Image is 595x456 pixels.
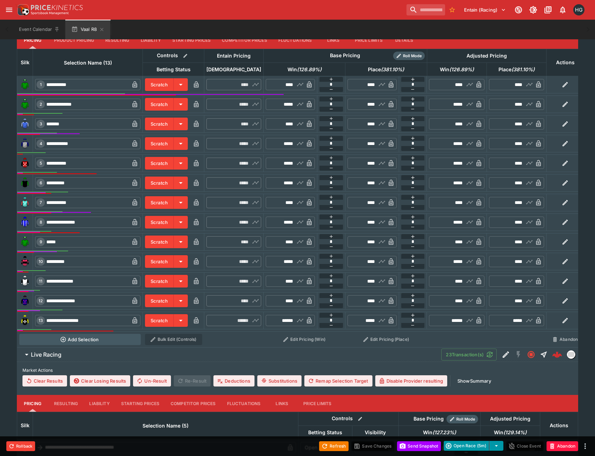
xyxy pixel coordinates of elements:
[550,348,564,362] a: fce1a45d-2bdb-44f1-b842-9ada38d3947b
[84,395,115,412] button: Liability
[48,32,100,49] button: Product Pricing
[300,428,350,437] span: Betting Status
[546,49,584,76] th: Actions
[143,49,204,62] th: Controls
[165,395,222,412] button: Competitor Prices
[318,32,349,49] button: Links
[37,298,44,303] span: 12
[432,65,482,74] span: Win(126.89%)
[37,259,44,264] span: 10
[115,395,165,412] button: Starting Prices
[135,422,196,430] span: Selection Name (5)
[181,51,190,60] button: Bulk edit
[133,375,171,386] button: Un-Result
[38,161,44,166] span: 5
[3,4,15,16] button: open drawer
[432,428,456,437] em: ( 127.23 %)
[542,4,554,16] button: Documentation
[581,442,589,450] button: more
[444,441,489,451] button: Open Race (5m)
[38,180,44,185] span: 6
[100,32,135,49] button: Resulting
[213,375,254,386] button: Deductions
[70,375,130,386] button: Clear Losing Results
[400,53,425,59] span: Roll Mode
[31,5,83,10] img: PriceKinetics
[38,239,44,244] span: 9
[38,141,44,146] span: 4
[145,275,174,288] button: Scratch
[15,3,29,17] img: PriceKinetics Logo
[537,348,550,361] button: Straight
[304,375,372,386] button: Remap Selection Target
[527,4,540,16] button: Toggle light/dark mode
[145,118,174,130] button: Scratch
[415,428,464,437] span: Win(127.23%)
[17,412,33,439] th: Silk
[454,416,478,422] span: Roll Mode
[145,137,174,150] button: Scratch
[441,349,497,361] button: 23Transaction(s)
[491,65,542,74] span: Place(381.10%)
[56,59,120,67] span: Selection Name (13)
[145,157,174,170] button: Scratch
[567,351,575,358] img: liveracing
[204,62,264,76] th: [DEMOGRAPHIC_DATA]
[19,79,31,90] img: runner 1
[145,314,174,327] button: Scratch
[548,334,582,345] button: Abandon
[298,412,398,426] th: Controls
[22,365,573,375] label: Market Actions
[357,428,394,437] span: Visibility
[174,375,211,386] span: Re-Result
[406,4,445,15] input: search
[547,441,578,451] button: Abandon
[19,236,31,247] img: runner 9
[39,82,43,87] span: 1
[19,177,31,189] img: runner 6
[38,200,43,205] span: 7
[167,32,216,49] button: Starting Prices
[447,415,478,423] div: Show/hide Price Roll mode configuration.
[393,52,425,60] div: Show/hide Price Roll mode configuration.
[297,65,322,74] em: ( 126.89 %)
[500,348,512,361] button: Edit Detail
[525,348,537,361] button: Closed
[266,334,343,345] button: Edit Pricing (Win)
[511,65,535,74] em: ( 381.10 %)
[37,318,44,323] span: 13
[573,4,584,15] div: Hamish Gooch
[222,395,266,412] button: Fluctuations
[449,65,474,74] em: ( 126.89 %)
[348,334,425,345] button: Edit Pricing (Place)
[447,4,458,15] button: No Bookmarks
[547,442,578,449] span: Mark an event as closed and abandoned.
[388,32,420,49] button: Details
[453,375,495,386] button: ShowSummary
[512,348,525,361] button: SGM Disabled
[6,441,35,451] button: Rollback
[257,375,302,386] button: Substitutions
[145,98,174,111] button: Scratch
[19,158,31,169] img: runner 5
[19,118,31,130] img: runner 3
[19,295,31,306] img: runner 12
[216,32,273,49] button: Competitor Prices
[145,236,174,248] button: Scratch
[444,441,503,451] div: split button
[135,32,167,49] button: Liability
[381,65,404,74] em: ( 381.10 %)
[145,216,174,229] button: Scratch
[145,255,174,268] button: Scratch
[552,350,562,359] img: logo-cerberus--red.svg
[19,138,31,149] img: runner 4
[31,351,61,358] h6: Live Racing
[38,279,44,284] span: 11
[360,65,412,74] span: Place(381.10%)
[19,315,31,326] img: runner 13
[349,32,389,49] button: Price Limits
[38,220,44,225] span: 8
[22,375,67,386] button: Clear Results
[411,415,447,423] div: Base Pricing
